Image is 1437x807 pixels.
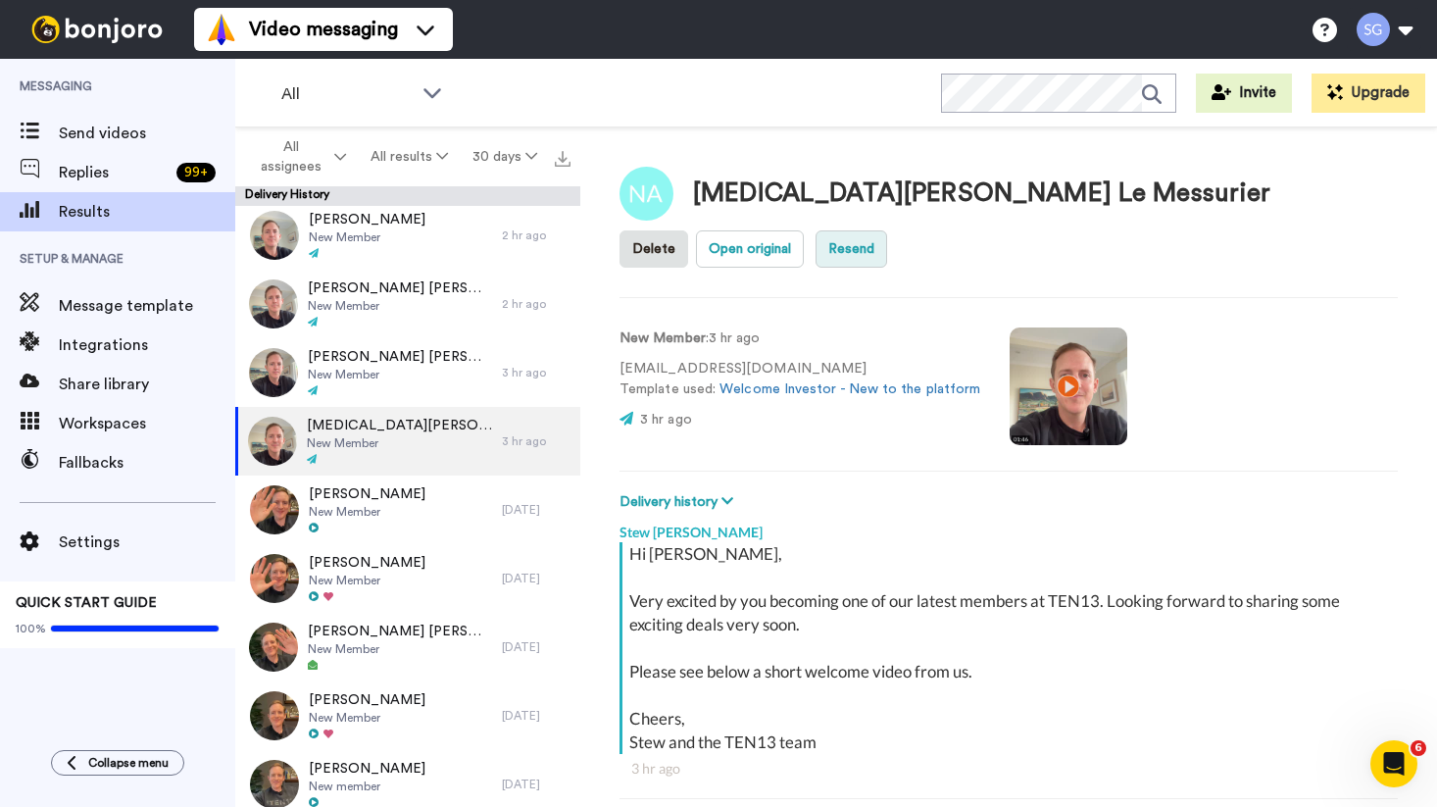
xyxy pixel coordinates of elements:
p: [EMAIL_ADDRESS][DOMAIN_NAME] Template used: [619,359,980,400]
button: Delivery history [619,491,739,513]
div: 2 hr ago [502,296,570,312]
img: a85d283c-56a2-49b3-b78a-0432c6f97f08-thumb.jpg [249,279,298,328]
button: Invite [1196,74,1292,113]
span: Fallbacks [59,451,235,475]
div: [DATE] [502,777,570,792]
span: 3 hr ago [640,413,692,427]
button: Delete [619,230,688,268]
span: Integrations [59,333,235,357]
div: [DATE] [502,708,570,724]
span: New Member [309,710,425,726]
div: Delivery History [235,186,580,206]
span: All assignees [251,137,330,177]
div: 99 + [176,163,216,182]
a: [PERSON_NAME]New Member[DATE] [235,681,580,750]
div: [DATE] [502,502,570,518]
img: Image of Nikita Alice Le Messurier [619,167,673,221]
span: Workspaces [59,412,235,435]
span: Send videos [59,122,235,145]
span: New Member [309,573,425,588]
a: [PERSON_NAME] [PERSON_NAME]New Member2 hr ago [235,270,580,338]
a: [PERSON_NAME]New Member[DATE] [235,544,580,613]
a: Welcome Investor - New to the platform [719,382,980,396]
button: All results [359,139,461,175]
div: [DATE] [502,639,570,655]
div: [MEDICAL_DATA][PERSON_NAME] Le Messurier [693,179,1271,208]
span: [PERSON_NAME] [309,210,425,229]
img: 845f3311-69a1-4882-af75-332bbddfd205-thumb.jpg [250,211,299,260]
span: New Member [308,298,492,314]
span: 100% [16,621,46,636]
a: [PERSON_NAME] [PERSON_NAME]New Member[DATE] [235,613,580,681]
span: QUICK START GUIDE [16,596,157,610]
span: All [281,82,413,106]
span: Results [59,200,235,224]
img: bj-logo-header-white.svg [24,16,171,43]
span: Collapse menu [88,755,169,771]
a: [PERSON_NAME]New Member2 hr ago [235,201,580,270]
span: Replies [59,161,169,184]
img: vm-color.svg [206,14,237,45]
span: [PERSON_NAME] [309,759,425,779]
div: 3 hr ago [502,433,570,449]
span: New Member [308,367,492,382]
span: [PERSON_NAME] [PERSON_NAME] [308,622,492,641]
img: 1e445e31-5cf3-455d-a634-1414a6dfa79e-thumb.jpg [248,417,297,466]
button: Collapse menu [51,750,184,776]
span: New Member [308,641,492,657]
div: Stew [PERSON_NAME] [619,513,1398,542]
span: New Member [309,504,425,520]
a: [PERSON_NAME]New Member[DATE] [235,476,580,544]
span: [PERSON_NAME] [309,484,425,504]
button: Open original [696,230,804,268]
button: Upgrade [1312,74,1425,113]
span: Message template [59,294,235,318]
span: Settings [59,530,235,554]
button: Export all results that match these filters now. [549,142,576,172]
span: [PERSON_NAME] [309,553,425,573]
div: 3 hr ago [631,759,1386,779]
img: b21a039a-cd0c-480c-98fc-b44168f2bb0b-thumb.jpg [249,348,298,397]
p: : 3 hr ago [619,328,980,349]
img: 3eca8129-0185-4af9-babc-421476598a7b-thumb.jpg [250,691,299,740]
iframe: Intercom live chat [1370,740,1417,787]
div: 2 hr ago [502,227,570,243]
span: New Member [307,435,492,451]
div: 3 hr ago [502,365,570,380]
span: Share library [59,373,235,396]
span: [PERSON_NAME] [PERSON_NAME] [308,278,492,298]
img: 2eef7c87-4a9c-4922-b99a-b8f20398824d-thumb.jpg [249,623,298,672]
span: 6 [1411,740,1426,756]
img: export.svg [555,151,570,167]
span: [PERSON_NAME] [PERSON_NAME] [308,347,492,367]
span: Video messaging [249,16,398,43]
img: 84968f03-4591-4600-9eab-d2ab565cfa45-thumb.jpg [250,554,299,603]
strong: New Member [619,331,706,345]
button: Resend [816,230,887,268]
div: Hi [PERSON_NAME], Very excited by you becoming one of our latest members at TEN13. Looking forwar... [629,542,1393,754]
a: [PERSON_NAME] [PERSON_NAME]New Member3 hr ago [235,338,580,407]
span: New Member [309,229,425,245]
span: New member [309,779,425,794]
span: [PERSON_NAME] [309,690,425,710]
button: 30 days [460,139,549,175]
a: [MEDICAL_DATA][PERSON_NAME] Le MessurierNew Member3 hr ago [235,407,580,476]
div: [DATE] [502,571,570,586]
button: All assignees [239,129,359,184]
img: a0938e0c-c362-4d17-a690-54d3de60a9e6-thumb.jpg [250,485,299,534]
span: [MEDICAL_DATA][PERSON_NAME] Le Messurier [307,416,492,435]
